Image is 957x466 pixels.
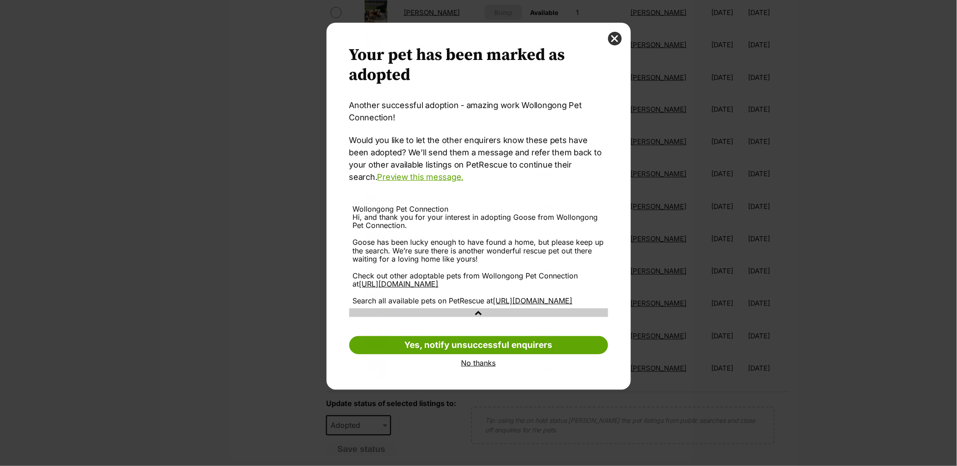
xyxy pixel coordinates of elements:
p: Another successful adoption - amazing work Wollongong Pet Connection! [349,99,608,124]
p: Would you like to let the other enquirers know these pets have been adopted? We’ll send them a me... [349,134,608,183]
a: Preview this message. [377,172,464,182]
span: Wollongong Pet Connection [353,204,449,213]
a: No thanks [349,359,608,367]
a: Yes, notify unsuccessful enquirers [349,336,608,354]
div: Hi, and thank you for your interest in adopting Goose from Wollongong Pet Connection. Goose has b... [353,213,605,305]
a: [URL][DOMAIN_NAME] [359,279,439,288]
button: close [608,32,622,45]
a: [URL][DOMAIN_NAME] [493,296,573,305]
h2: Your pet has been marked as adopted [349,45,608,85]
